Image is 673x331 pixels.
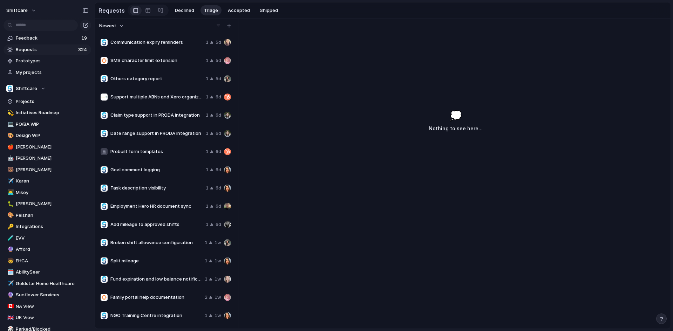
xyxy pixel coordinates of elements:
span: 6d [216,130,221,137]
button: 🇨🇦 [6,303,13,310]
a: 👨‍💻Mikey [4,187,91,198]
button: 🇬🇧 [6,314,13,321]
span: 2 [205,294,208,301]
a: 🔑Integrations [4,221,91,232]
a: 🧒EHCA [4,256,91,266]
span: 6d [216,94,221,101]
button: 🎨 [6,132,13,139]
div: 💻PO/BA WIP [4,119,91,130]
span: Initiatives Roadmap [16,109,89,116]
a: Feedback19 [4,33,91,43]
a: 🔮Sunflower Services [4,290,91,300]
span: 1w [215,312,221,319]
div: 🗓️AbilitySeer [4,267,91,277]
div: 🧪EVV [4,233,91,243]
span: Communication expiry reminders [110,39,203,46]
button: 🍎 [6,144,13,151]
div: 🔮 [7,246,12,254]
div: 🐻[PERSON_NAME] [4,165,91,175]
span: 1w [215,276,221,283]
a: 🤖[PERSON_NAME] [4,153,91,164]
button: 🧪 [6,235,13,242]
div: 🧪 [7,234,12,242]
span: Afford [16,246,89,253]
span: EVV [16,235,89,242]
button: 💫 [6,109,13,116]
span: Karan [16,178,89,185]
span: 1 [206,221,209,228]
span: 1 [206,148,209,155]
button: 🐛 [6,200,13,207]
button: 🐻 [6,166,13,173]
span: SMS character limit extension [110,57,203,64]
a: 🇬🇧UK View [4,312,91,323]
div: 🎨 [7,211,12,219]
span: Support multiple ABNs and Xero organizations per account [110,94,203,101]
button: Shiftcare [4,83,91,94]
span: Date range support in PRODA integration [110,130,203,137]
div: 🇨🇦NA View [4,301,91,312]
span: Integrations [16,223,89,230]
a: Projects [4,96,91,107]
span: Split mileage [110,257,202,264]
span: 1 [206,185,209,192]
span: Family portal help documentation [110,294,202,301]
button: Accepted [224,5,253,16]
span: 1 [205,312,208,319]
button: 🗓️ [6,269,13,276]
button: Shipped [256,5,281,16]
span: 5d [216,39,221,46]
span: Sunflower Services [16,291,89,298]
span: 1 [206,75,209,82]
span: 💭 [450,108,462,123]
span: Goldstar Home Healthcare [16,280,89,287]
span: Add mileage to approved shifts [110,221,203,228]
span: 324 [78,46,88,53]
div: ✈️ [7,280,12,288]
div: 🔑 [7,223,12,231]
span: 1 [206,94,209,101]
div: 💻 [7,120,12,128]
span: 6d [216,203,221,210]
span: UK View [16,314,89,321]
span: Declined [175,7,194,14]
div: 💫 [7,109,12,117]
span: 1w [215,294,221,301]
a: 🎨Design WIP [4,130,91,141]
button: ✈️ [6,280,13,287]
a: 🐛[PERSON_NAME] [4,199,91,209]
span: Others category report [110,75,203,82]
a: Prototypes [4,56,91,66]
span: Employment Hero HR document sync [110,203,203,210]
span: EHCA [16,257,89,264]
a: 🔮Afford [4,244,91,255]
span: Broken shift allowance configuration [110,239,202,246]
span: Triage [204,7,218,14]
span: My projects [16,69,89,76]
span: [PERSON_NAME] [16,155,89,162]
h2: Requests [98,6,125,15]
div: ✈️Goldstar Home Healthcare [4,278,91,289]
span: 5d [216,57,221,64]
div: 🇨🇦 [7,302,12,310]
div: ✈️Karan [4,176,91,186]
span: 1 [205,239,208,246]
div: 💫Initiatives Roadmap [4,108,91,118]
span: Peishan [16,212,89,219]
span: [PERSON_NAME] [16,166,89,173]
span: [PERSON_NAME] [16,144,89,151]
span: Newest [99,22,116,29]
span: 1 [205,257,208,264]
h3: Nothing to see here... [429,124,483,133]
span: 1 [206,203,209,210]
span: AbilitySeer [16,269,89,276]
span: 6d [216,166,221,173]
span: Goal comment logging [110,166,203,173]
span: 1 [205,276,208,283]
